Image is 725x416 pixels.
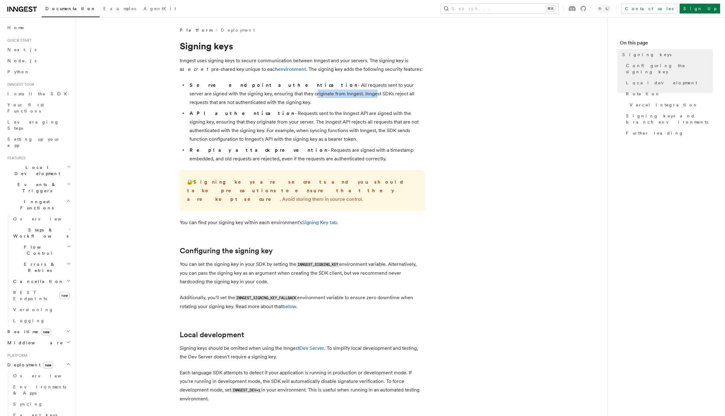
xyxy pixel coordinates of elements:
a: Vercel integration [627,99,713,110]
a: REST Endpointsnew [11,287,72,304]
p: Signing keys should be omitted when using the Inngest . To simplify local development and testing... [180,344,425,361]
span: Cancellation [11,278,64,284]
a: Configuring the signing key [180,246,273,255]
span: Flow Control [11,244,67,256]
em: secret [182,66,211,72]
button: Realtimenew [5,326,72,337]
button: Steps & Workflows [11,224,72,242]
a: below [282,303,296,309]
code: INNGEST_SIGNING_KEY_FALLBACK [235,296,297,301]
a: environment [278,66,306,72]
span: Your first Functions [7,102,44,113]
a: Contact sales [621,4,677,13]
button: Middleware [5,337,72,348]
a: Python [5,66,72,77]
a: Versioning [11,304,72,315]
button: Events & Triggers [5,179,72,196]
span: Features [5,156,25,161]
p: You can set the signing key in your SDK by setting the environment variable. Alternatively, you c... [180,260,425,286]
a: Logging [11,315,72,326]
span: Vercel integration [630,102,698,108]
span: Leveraging Steps [7,120,59,131]
button: Deploymentnew [5,359,72,370]
a: Syncing [11,399,72,410]
span: Deployment [5,362,53,368]
span: Platform [180,27,212,33]
button: Toggle dark mode [596,5,611,12]
a: Setting up your app [5,134,72,151]
p: 🔐 . Avoid storing them in source control. [187,178,418,204]
a: Overview [11,213,72,224]
button: Inngest Functions [5,196,72,213]
span: AgentKit [144,6,176,11]
a: Leveraging Steps [5,116,72,134]
span: Platform [5,353,28,358]
button: Flow Control [11,242,72,259]
a: Further reading [623,128,713,139]
button: Cancellation [11,276,72,287]
span: Signing keys and branch environments [626,113,713,125]
span: Inngest tour [5,82,34,87]
span: Quick start [5,38,32,43]
a: Local development [623,77,713,88]
span: new [59,292,70,299]
a: Signing keys [620,49,713,60]
span: Further reading [626,130,684,136]
a: Documentation [42,2,100,17]
button: Search...⌘K [441,4,558,13]
strong: API authentication [190,110,295,116]
a: Next.js [5,44,72,55]
a: Overview [11,370,72,381]
a: Local development [180,330,244,339]
span: Versioning [13,307,54,312]
li: - All requests sent to your server are signed with the signing key, ensuring that they originate ... [188,81,425,107]
code: INNGEST_DEV=1 [231,388,261,393]
a: Rotation [623,88,713,99]
li: - Requests sent to the Inngest API are signed with the signing key, ensuring that they originate ... [188,109,425,143]
span: Middleware [5,340,63,346]
strong: Signing keys are secrets and you should take precautions to ensure that they are kept secure [187,179,408,202]
strong: Replay attack prevention [190,147,328,153]
a: Configuring the signing key [623,60,713,77]
p: Each language SDK attempts to detect if your application is running in production or development ... [180,368,425,403]
span: Signing keys [622,52,671,58]
a: AgentKit [140,2,180,17]
div: Inngest Functions [5,213,72,326]
strong: Serve endpoint authentication [190,82,358,88]
span: Logging [13,318,45,323]
span: Documentation [45,6,96,11]
a: Signing Key tab [302,219,337,225]
a: Signing keys and branch environments [623,110,713,128]
span: Examples [103,6,136,11]
span: Errors & Retries [11,261,67,273]
a: Deployment [221,27,255,33]
span: Setting up your app [7,137,60,148]
button: Errors & Retries [11,259,72,276]
span: Node.js [7,58,36,63]
a: Home [5,22,72,33]
p: Additionally, you'll set the environment variable to ensure zero downtime when rotating your sign... [180,293,425,311]
span: Install the SDK [7,91,71,96]
span: Realtime [5,329,51,335]
a: Sign Up [680,4,720,13]
span: new [43,362,53,368]
p: Inngest uses signing keys to secure communication between Inngest and your servers. The signing k... [180,56,425,74]
span: new [41,329,51,335]
li: - Requests are signed with a timestamp embedded, and old requests are rejected, even if the reque... [188,146,425,163]
span: Environments & Apps [13,384,66,395]
span: Overview [13,216,76,221]
kbd: ⌘K [546,6,555,12]
a: Install the SDK [5,88,72,99]
span: Syncing [13,402,43,406]
h1: Signing keys [180,40,425,52]
span: Events & Triggers [5,181,67,194]
h4: On this page [620,39,713,49]
span: REST Endpoints [13,290,47,301]
button: Local Development [5,162,72,179]
span: Local development [626,80,697,86]
a: Dev Server [299,345,324,351]
span: Overview [13,373,76,378]
span: Inngest Functions [5,199,66,211]
a: Environments & Apps [11,381,72,399]
span: Configuring the signing key [626,63,713,75]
